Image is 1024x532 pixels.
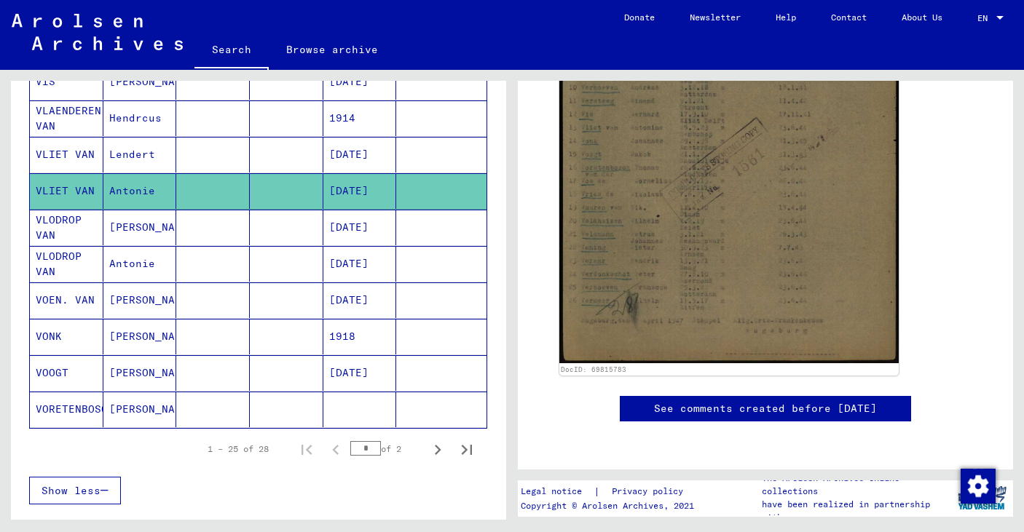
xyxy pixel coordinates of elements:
[194,32,269,70] a: Search
[323,319,397,354] mat-cell: 1918
[30,64,103,100] mat-cell: VIS
[521,484,701,499] div: |
[42,484,101,497] span: Show less
[561,365,626,373] a: DocID: 69815783
[600,484,701,499] a: Privacy policy
[103,319,177,354] mat-cell: [PERSON_NAME]
[103,173,177,209] mat-cell: Antonie
[323,282,397,318] mat-cell: [DATE]
[423,434,452,464] button: Next page
[103,64,177,100] mat-cell: [PERSON_NAME]
[323,64,397,100] mat-cell: [DATE]
[452,434,481,464] button: Last page
[30,137,103,172] mat-cell: VLIET VAN
[103,100,177,136] mat-cell: Hendrcus
[30,392,103,427] mat-cell: VORETENBOSCH
[350,442,423,456] div: of 2
[30,210,103,245] mat-cell: VLODROP VAN
[762,498,951,524] p: have been realized in partnership with
[955,480,1009,516] img: yv_logo.png
[960,468,995,503] div: Change consent
[103,355,177,391] mat-cell: [PERSON_NAME]
[12,14,183,50] img: Arolsen_neg.svg
[323,137,397,172] mat-cell: [DATE]
[30,246,103,282] mat-cell: VLODROP VAN
[30,100,103,136] mat-cell: VLAENDEREN VAN
[103,282,177,318] mat-cell: [PERSON_NAME]
[521,484,594,499] a: Legal notice
[762,472,951,498] p: The Arolsen Archives online collections
[323,210,397,245] mat-cell: [DATE]
[103,392,177,427] mat-cell: [PERSON_NAME]
[654,401,877,416] a: See comments created before [DATE]
[323,100,397,136] mat-cell: 1914
[30,173,103,209] mat-cell: VLIET VAN
[29,477,121,504] button: Show less
[323,173,397,209] mat-cell: [DATE]
[323,246,397,282] mat-cell: [DATE]
[292,434,321,464] button: First page
[977,12,988,23] mat-select-trigger: EN
[521,499,701,512] p: Copyright © Arolsen Archives, 2021
[103,246,177,282] mat-cell: Antonie
[961,469,996,504] img: Change consent
[323,355,397,391] mat-cell: [DATE]
[30,355,103,391] mat-cell: VOOGT
[208,442,269,456] div: 1 – 25 of 28
[103,137,177,172] mat-cell: Lendert
[103,210,177,245] mat-cell: [PERSON_NAME]
[321,434,350,464] button: Previous page
[30,282,103,318] mat-cell: VOEN. VAN
[30,319,103,354] mat-cell: VONK
[269,32,395,67] a: Browse archive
